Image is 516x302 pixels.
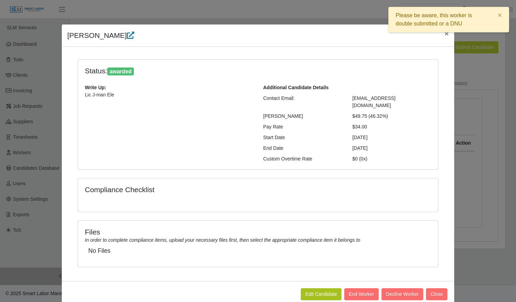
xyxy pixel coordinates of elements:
[347,113,437,120] div: $49.75 (46.32%)
[85,237,360,243] i: In order to complete compliance items, upload your necessary files first, then select the appropr...
[353,95,396,108] span: [EMAIL_ADDRESS][DOMAIN_NAME]
[88,247,428,254] h5: No Files
[85,91,253,98] p: Lic J-man Ele
[258,134,347,141] div: Start Date
[347,134,437,141] div: [DATE]
[388,7,509,32] div: Please be aware, this worker is double submitted or a DNU
[258,113,347,120] div: [PERSON_NAME]
[85,66,342,76] h4: Status:
[353,156,368,162] span: $0 (0x)
[353,145,368,151] span: [DATE]
[85,228,431,236] h4: Files
[107,67,134,76] span: awarded
[258,155,347,163] div: Custom Overtime Rate
[85,85,106,90] b: Write Up:
[67,30,134,41] h4: [PERSON_NAME]
[258,145,347,152] div: End Date
[263,85,329,90] b: Additional Candidate Details
[347,123,437,131] div: $34.00
[258,95,347,109] div: Contact Email:
[258,123,347,131] div: Pay Rate
[85,185,312,194] h4: Compliance Checklist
